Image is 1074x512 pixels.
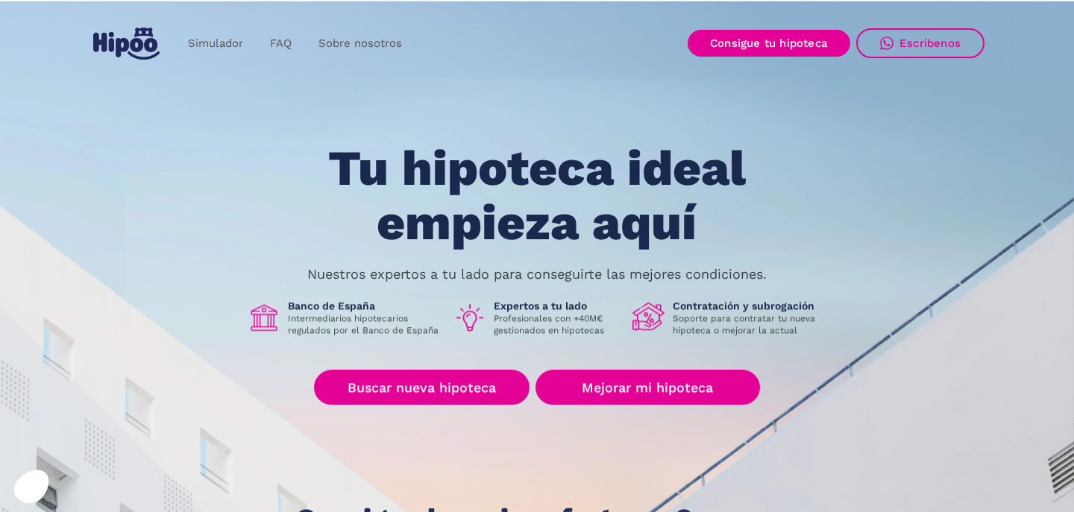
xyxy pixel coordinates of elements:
p: Profesionales con +40M€ gestionados en hipotecas [494,313,621,337]
a: Sobre nosotros [305,29,415,58]
a: Consigue tu hipoteca [688,30,850,57]
p: Intermediarios hipotecarios regulados por el Banco de España [288,313,442,337]
a: Mejorar mi hipoteca [536,370,760,405]
a: home [89,22,163,66]
p: Soporte para contratar tu nueva hipoteca o mejorar la actual [673,313,826,337]
a: Simulador [175,29,257,58]
a: FAQ [257,29,305,58]
h1: Banco de España [288,300,442,313]
div: Escríbenos [899,37,961,50]
h1: Tu hipoteca ideal empieza aquí [254,142,820,250]
p: Nuestros expertos a tu lado para conseguirte las mejores condiciones. [307,268,767,280]
a: Buscar nueva hipoteca [314,370,530,405]
h1: Expertos a tu lado [494,300,621,313]
a: Escríbenos [856,28,984,58]
h1: Contratación y subrogación [673,300,826,313]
